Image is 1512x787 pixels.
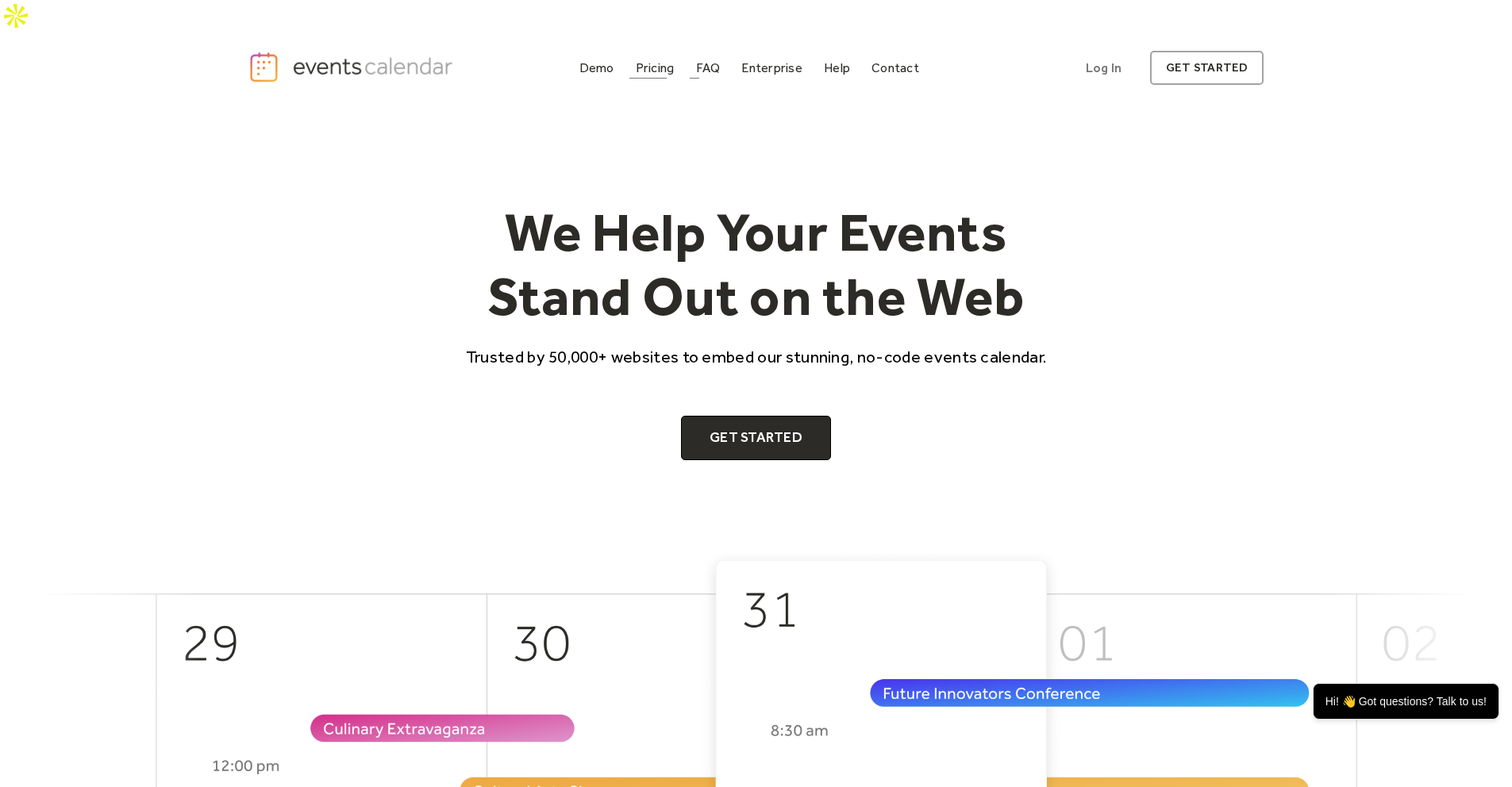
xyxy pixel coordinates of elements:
div: Demo [579,63,614,72]
a: FAQ [690,57,727,79]
a: Help [818,57,856,79]
div: FAQ [696,63,721,72]
div: Enterprise [741,63,802,72]
p: Trusted by 50,000+ websites to embed our stunning, no-code events calendar. [452,345,1061,368]
a: Pricing [629,57,681,79]
a: get started [1150,51,1264,85]
a: Get Started [681,416,831,460]
div: Help [824,63,850,72]
div: Pricing [636,63,675,72]
a: Enterprise [735,57,808,79]
a: Log In [1070,51,1137,85]
a: Contact [865,57,925,79]
div: Contact [871,63,919,72]
h1: We Help Your Events Stand Out on the Web [452,200,1061,329]
a: Demo [573,57,621,79]
a: home [248,51,458,83]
